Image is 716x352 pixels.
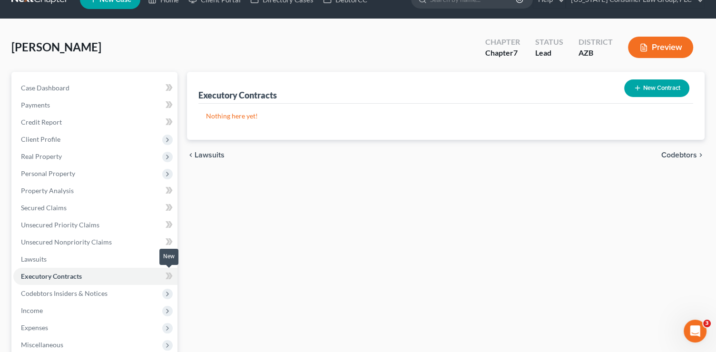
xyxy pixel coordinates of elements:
a: Executory Contracts [13,268,177,285]
span: Real Property [21,152,62,160]
button: chevron_left Lawsuits [187,151,225,159]
span: Miscellaneous [21,341,63,349]
span: Lawsuits [195,151,225,159]
span: Unsecured Priority Claims [21,221,99,229]
button: New Contract [624,79,689,97]
span: Payments [21,101,50,109]
div: AZB [579,48,613,59]
iframe: Intercom live chat [684,320,706,342]
div: Executory Contracts [198,89,277,101]
span: Property Analysis [21,186,74,195]
button: Codebtors chevron_right [661,151,705,159]
div: Status [535,37,563,48]
a: Unsecured Priority Claims [13,216,177,234]
a: Case Dashboard [13,79,177,97]
span: Executory Contracts [21,272,82,280]
div: Chapter [485,48,520,59]
span: Income [21,306,43,314]
p: Nothing here yet! [206,111,686,121]
a: Secured Claims [13,199,177,216]
span: Case Dashboard [21,84,69,92]
div: New [159,249,178,264]
span: Codebtors Insiders & Notices [21,289,108,297]
button: Preview [628,37,693,58]
span: Expenses [21,323,48,332]
span: Lawsuits [21,255,47,263]
div: District [579,37,613,48]
span: Personal Property [21,169,75,177]
span: Client Profile [21,135,60,143]
span: 7 [513,48,518,57]
span: Credit Report [21,118,62,126]
span: Codebtors [661,151,697,159]
a: Unsecured Nonpriority Claims [13,234,177,251]
div: Chapter [485,37,520,48]
i: chevron_left [187,151,195,159]
span: Unsecured Nonpriority Claims [21,238,112,246]
a: Property Analysis [13,182,177,199]
span: [PERSON_NAME] [11,40,101,54]
a: Credit Report [13,114,177,131]
i: chevron_right [697,151,705,159]
a: Payments [13,97,177,114]
span: Secured Claims [21,204,67,212]
span: 3 [703,320,711,327]
div: Lead [535,48,563,59]
a: Lawsuits [13,251,177,268]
